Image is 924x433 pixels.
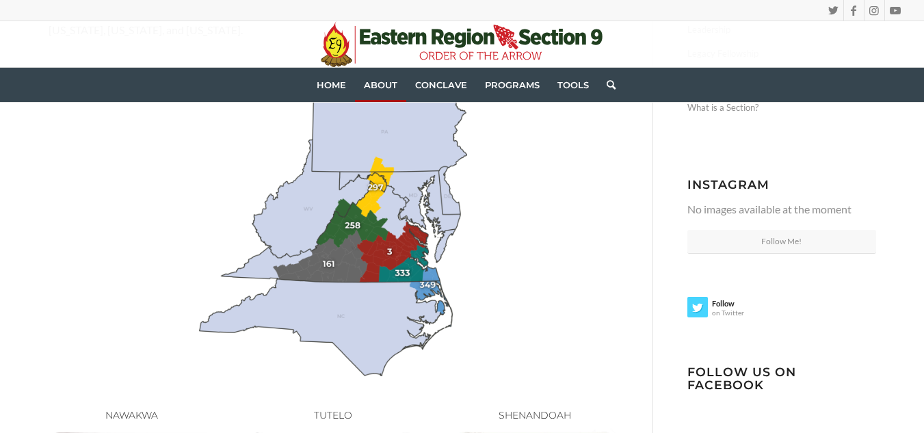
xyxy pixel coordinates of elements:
[364,79,397,90] span: About
[355,68,406,102] a: About
[687,365,876,392] h3: Follow us on Facebook
[406,68,476,102] a: Conclave
[687,297,782,324] a: Followon Twitter
[250,410,417,421] h6: TUTELO
[308,68,355,102] a: Home
[485,79,540,90] span: Programs
[557,79,589,90] span: Tools
[549,68,598,102] a: Tools
[687,200,876,218] p: No images available at the moment
[49,410,215,421] h6: NAWAKWA
[415,79,467,90] span: Conclave
[476,68,549,102] a: Programs
[687,297,782,307] strong: Follow
[687,230,876,254] a: Follow Me!
[598,68,616,102] a: Search
[317,79,346,90] span: Home
[451,410,618,421] h6: SHENANDOAH
[199,83,467,376] img: 2024-08-06_Section-E9-Map
[687,178,876,191] h3: Instagram
[687,307,782,316] span: on Twitter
